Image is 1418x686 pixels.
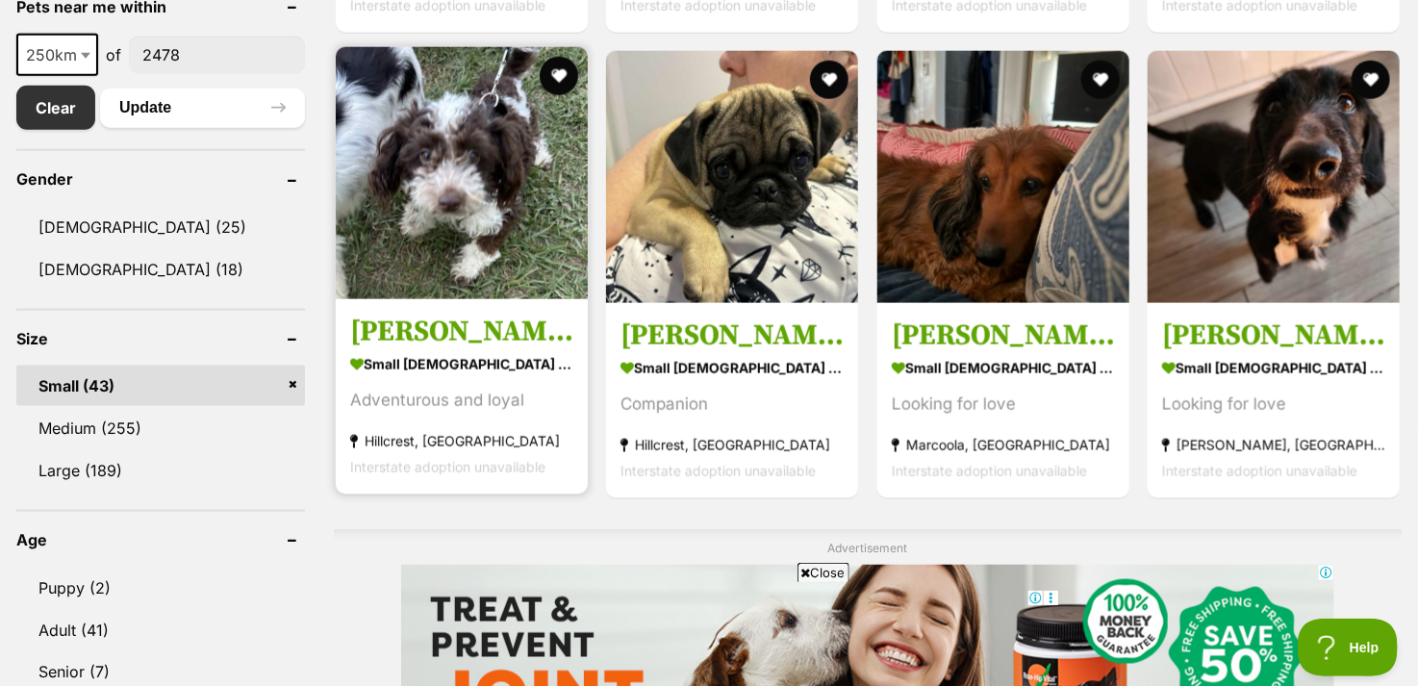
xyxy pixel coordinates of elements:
a: [PERSON_NAME] small [DEMOGRAPHIC_DATA] Dog Adventurous and loyal Hillcrest, [GEOGRAPHIC_DATA] Int... [336,299,588,495]
span: Interstate adoption unavailable [892,463,1087,479]
a: Clear [16,86,95,130]
span: Interstate adoption unavailable [350,459,545,475]
span: 250km [18,41,96,68]
div: Companion [620,392,844,418]
h3: [PERSON_NAME] [350,314,573,350]
strong: Marcoola, [GEOGRAPHIC_DATA] [892,432,1115,458]
strong: Hillcrest, [GEOGRAPHIC_DATA] [620,432,844,458]
div: Looking for love [1162,392,1385,418]
iframe: Advertisement [359,590,1059,676]
a: [DEMOGRAPHIC_DATA] (25) [16,207,305,247]
strong: small [DEMOGRAPHIC_DATA] Dog [1162,354,1385,382]
input: postcode [129,37,305,73]
header: Size [16,330,305,347]
div: Looking for love [892,392,1115,418]
img: Pierre - Dachshund (Miniature Long Haired) Dog [877,51,1129,303]
iframe: Help Scout Beacon - Open [1298,619,1399,676]
button: favourite [1081,61,1120,99]
a: [PERSON_NAME] small [DEMOGRAPHIC_DATA] Dog Looking for love [PERSON_NAME], [GEOGRAPHIC_DATA] Inte... [1148,303,1400,498]
a: Puppy (2) [16,568,305,608]
button: Update [100,89,305,127]
a: [PERSON_NAME] small [DEMOGRAPHIC_DATA] Dog Looking for love Marcoola, [GEOGRAPHIC_DATA] Interstat... [877,303,1129,498]
strong: small [DEMOGRAPHIC_DATA] Dog [620,354,844,382]
a: Small (43) [16,366,305,406]
strong: small [DEMOGRAPHIC_DATA] Dog [350,350,573,378]
img: Rocco - Pug Dog [606,51,858,303]
a: [PERSON_NAME] small [DEMOGRAPHIC_DATA] Dog Companion Hillcrest, [GEOGRAPHIC_DATA] Interstate adop... [606,303,858,498]
strong: [PERSON_NAME], [GEOGRAPHIC_DATA] [1162,432,1385,458]
a: Medium (255) [16,408,305,448]
header: Gender [16,170,305,188]
span: Interstate adoption unavailable [620,463,816,479]
button: favourite [540,57,578,95]
img: Milo - Poodle x Dachshund Dog [1148,51,1400,303]
h3: [PERSON_NAME] [1162,318,1385,354]
button: favourite [811,61,849,99]
strong: small [DEMOGRAPHIC_DATA] Dog [892,354,1115,382]
span: of [106,43,121,66]
div: Adventurous and loyal [350,388,573,414]
a: Adult (41) [16,610,305,650]
span: 250km [16,34,98,76]
button: favourite [1352,61,1390,99]
h3: [PERSON_NAME] [620,318,844,354]
span: Close [798,563,849,582]
img: Charlie - Poodle (Toy) Dog [336,47,588,299]
span: Interstate adoption unavailable [1162,463,1357,479]
header: Age [16,531,305,548]
h3: [PERSON_NAME] [892,318,1115,354]
a: Large (189) [16,450,305,491]
a: [DEMOGRAPHIC_DATA] (18) [16,249,305,290]
strong: Hillcrest, [GEOGRAPHIC_DATA] [350,428,573,454]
